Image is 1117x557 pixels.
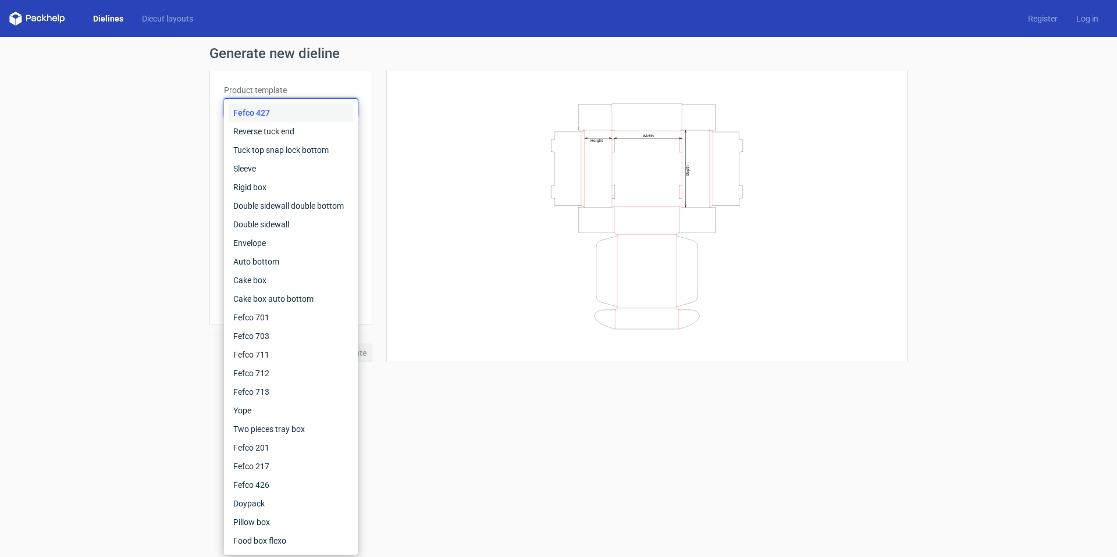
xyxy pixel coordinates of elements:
div: Sleeve [229,159,353,178]
text: Width [643,133,654,138]
div: Fefco 701 [229,308,353,327]
div: Fefco 712 [229,364,353,383]
div: Cake box [229,271,353,290]
a: Dielines [84,13,133,24]
div: Fefco 427 [229,103,353,122]
a: Log in [1067,13,1108,24]
h1: Generate new dieline [209,47,908,60]
a: Register [1019,13,1067,24]
div: Fefco 703 [229,327,353,345]
div: Yope [229,401,353,420]
div: Cake box auto bottom [229,290,353,308]
div: Auto bottom [229,252,353,271]
a: Diecut layouts [133,13,202,24]
text: Height [590,138,603,142]
text: Depth [685,165,690,175]
div: Fefco 426 [229,476,353,494]
div: Doypack [229,494,353,513]
div: Tuck top snap lock bottom [229,141,353,159]
div: Double sidewall [229,215,353,234]
div: Reverse tuck end [229,122,353,141]
div: Fefco 201 [229,438,353,457]
div: Double sidewall double bottom [229,197,353,215]
div: Fefco 711 [229,345,353,364]
div: Food box flexo [229,531,353,550]
div: Two pieces tray box [229,420,353,438]
div: Envelope [229,234,353,252]
div: Rigid box [229,178,353,197]
div: Pillow box [229,513,353,531]
div: Fefco 217 [229,457,353,476]
label: Product template [224,84,358,96]
div: Fefco 713 [229,383,353,401]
